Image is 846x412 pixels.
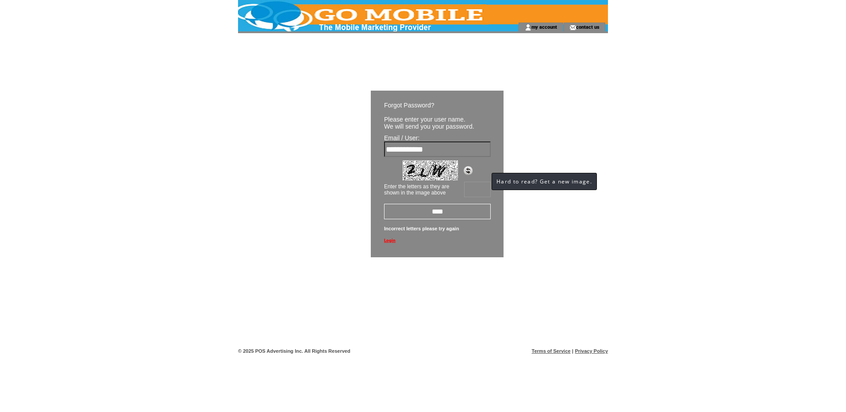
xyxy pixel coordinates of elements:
[238,348,350,354] span: © 2025 POS Advertising Inc. All Rights Reserved
[569,24,576,31] img: contact_us_icon.gif
[464,166,473,175] img: refresh.png
[403,160,458,180] img: Captcha.jpg
[384,183,449,196] span: Enter the letters as they are shown in the image above
[384,238,396,243] a: Login
[384,224,491,233] span: Incorrect letters please try again
[532,348,571,354] a: Terms of Service
[496,178,592,185] span: Hard to read? Get a new image.
[572,348,573,354] span: |
[575,348,608,354] a: Privacy Policy
[531,24,557,30] a: my account
[384,102,474,130] span: Forgot Password? Please enter your user name. We will send you your password.
[384,134,419,141] span: Email / User:
[525,24,531,31] img: account_icon.gif
[576,24,600,30] a: contact us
